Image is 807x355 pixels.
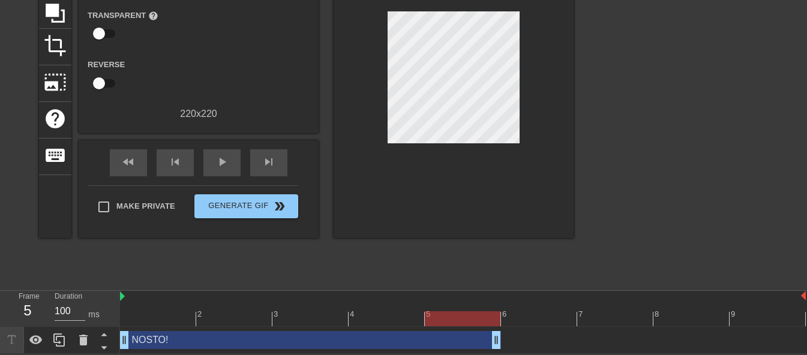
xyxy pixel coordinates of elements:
span: skip_next [262,155,276,169]
span: fast_rewind [121,155,136,169]
div: 3 [274,308,280,320]
img: bound-end.png [801,291,806,300]
span: skip_previous [168,155,182,169]
div: 8 [655,308,661,320]
label: Duration [55,293,82,300]
label: Transparent [88,10,158,22]
div: 5 [19,300,37,321]
span: play_arrow [215,155,229,169]
span: photo_size_select_large [44,71,67,94]
span: keyboard [44,144,67,167]
span: Make Private [116,200,175,212]
div: ms [88,308,100,321]
span: help [44,107,67,130]
span: crop [44,34,67,57]
span: Generate Gif [199,199,293,213]
div: 4 [350,308,356,320]
button: Generate Gif [194,194,298,218]
div: Frame [10,291,46,326]
div: 7 [578,308,585,320]
label: Reverse [88,59,125,71]
span: double_arrow [272,199,287,213]
div: 6 [502,308,509,320]
div: 220 x 220 [79,107,319,121]
div: 9 [731,308,737,320]
span: help [148,11,158,21]
div: 2 [197,308,204,320]
div: 5 [426,308,433,320]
